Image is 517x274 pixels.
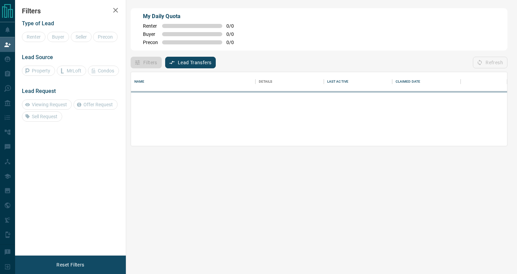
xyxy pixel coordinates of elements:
[324,72,392,91] div: Last Active
[392,72,461,91] div: Claimed Date
[22,54,53,60] span: Lead Source
[396,72,421,91] div: Claimed Date
[165,57,216,68] button: Lead Transfers
[134,72,145,91] div: Name
[226,31,241,37] span: 0 / 0
[259,72,273,91] div: Details
[226,23,241,29] span: 0 / 0
[143,12,241,20] p: My Daily Quota
[22,20,54,27] span: Type of Lead
[143,23,158,29] span: Renter
[143,31,158,37] span: Buyer
[143,40,158,45] span: Precon
[327,72,348,91] div: Last Active
[52,259,89,271] button: Reset Filters
[131,72,255,91] div: Name
[22,7,119,15] h2: Filters
[22,88,56,94] span: Lead Request
[226,40,241,45] span: 0 / 0
[255,72,324,91] div: Details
